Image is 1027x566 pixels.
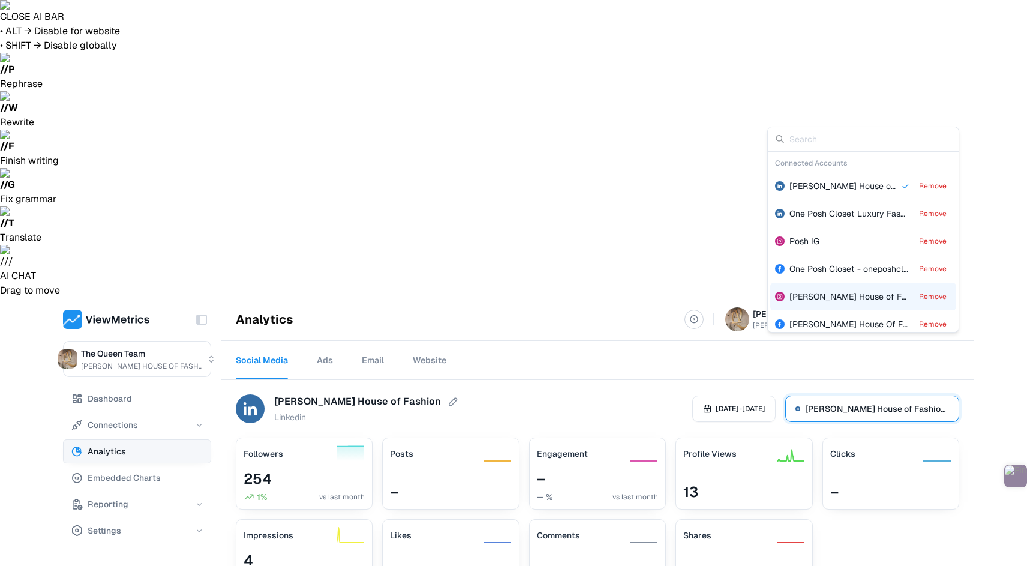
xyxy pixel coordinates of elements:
[63,439,211,463] button: Analytics
[81,346,145,361] span: The Queen Team
[830,448,855,460] h3: Clicks
[63,310,150,329] img: ViewMetrics's logo with text
[236,312,293,327] h1: Analytics
[805,403,949,415] span: [PERSON_NAME] House of Fashion - queen-[PERSON_NAME]-house-of-fashion
[413,341,446,379] a: Website
[236,341,288,379] a: Social Media
[88,497,128,511] span: Reporting
[537,491,543,503] span: –
[257,491,268,503] span: 1%
[319,492,365,502] div: vs last month
[537,448,588,460] h3: Engagement
[88,523,121,538] span: Settings
[63,387,211,411] button: Dashboard
[692,396,776,422] button: [DATE]-[DATE]
[914,316,951,332] button: Remove
[683,529,711,541] h3: Shares
[683,448,737,460] h3: Profile Views
[546,491,553,503] span: %
[88,444,126,459] span: Analytics
[390,483,398,501] span: –
[81,361,202,372] span: [PERSON_NAME] HOUSE OF FASH...
[612,492,658,502] div: vs last month
[683,483,698,501] span: 13
[244,469,272,488] span: 254
[537,529,580,541] h3: Comments
[753,308,935,320] h6: [PERSON_NAME] House of Fashion
[390,529,412,541] h3: Likes
[63,466,211,490] button: Embedded Charts
[317,341,333,379] a: Ads
[753,320,935,331] p: [PERSON_NAME][EMAIL_ADDRESS][DOMAIN_NAME]
[785,396,959,422] button: [PERSON_NAME] House of Fashion - queen-[PERSON_NAME]-house-of-fashion
[88,471,161,485] span: Embedded Charts
[63,413,211,437] button: Connections
[274,411,460,423] span: linkedin
[725,307,749,331] img: Queen Anna House of Fashion
[830,483,839,501] span: –
[789,319,1000,330] span: [PERSON_NAME] House Of Fashion - queenannaliving
[88,418,138,432] span: Connections
[244,448,283,460] h3: Followers
[63,519,211,543] button: Settings
[362,341,384,379] a: Email
[88,391,132,406] span: Dashboard
[390,448,413,460] h3: Posts
[770,310,956,338] div: [PERSON_NAME] House Of Fashion - queenannalivingRemove
[63,492,211,516] button: Reporting
[58,349,77,369] img: The Queen Team
[537,469,545,488] span: –
[716,403,765,414] span: [DATE] - [DATE]
[274,394,441,409] span: [PERSON_NAME] House of Fashion
[244,529,293,541] h3: Impressions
